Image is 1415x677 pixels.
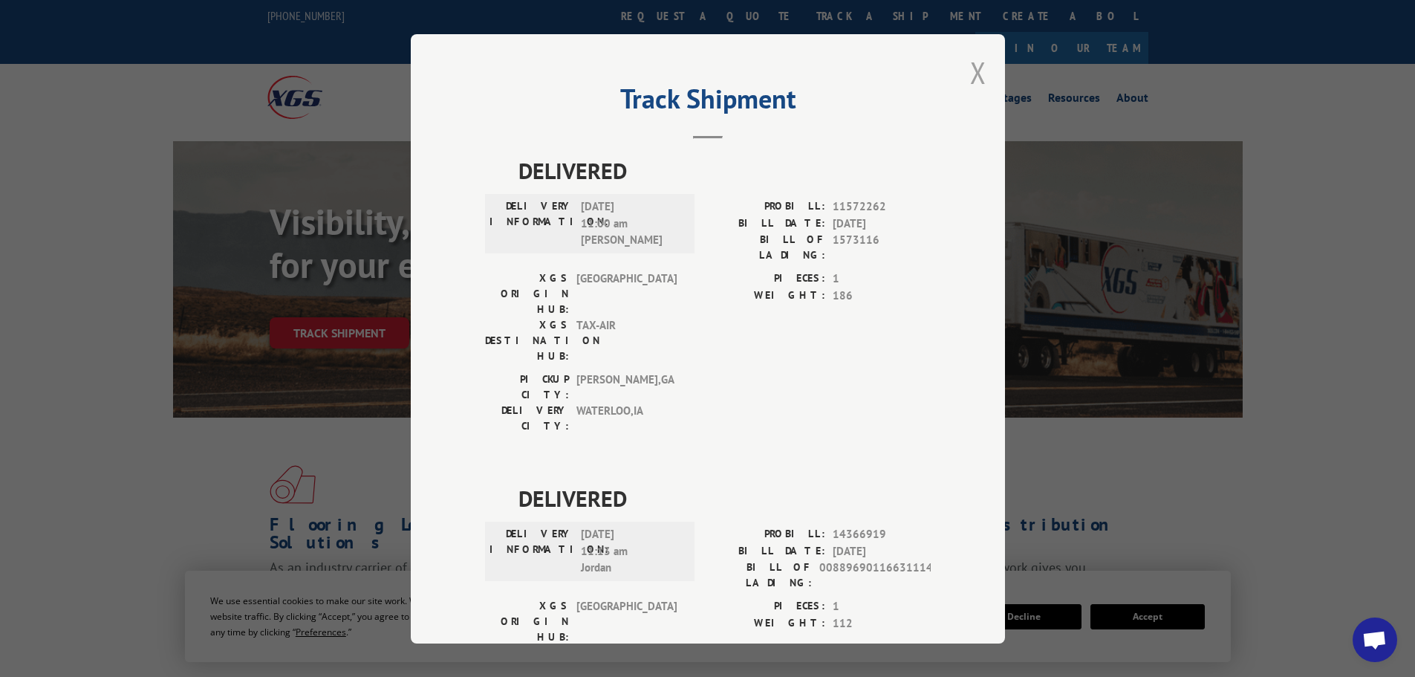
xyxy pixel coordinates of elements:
[576,403,677,434] span: WATERLOO , IA
[833,232,931,263] span: 1573116
[576,372,677,403] span: [PERSON_NAME] , GA
[708,526,825,543] label: PROBILL:
[518,154,931,187] span: DELIVERED
[708,198,825,216] label: PROBILL:
[819,560,931,591] span: 00889690116631114
[489,198,573,249] label: DELIVERY INFORMATION:
[485,403,569,434] label: DELIVERY CITY:
[576,598,677,645] span: [GEOGRAPHIC_DATA]
[833,287,931,304] span: 186
[485,598,569,645] label: XGS ORIGIN HUB:
[833,542,931,560] span: [DATE]
[708,215,825,232] label: BILL DATE:
[833,215,931,232] span: [DATE]
[708,287,825,304] label: WEIGHT:
[708,542,825,560] label: BILL DATE:
[708,598,825,615] label: PIECES:
[708,560,812,591] label: BILL OF LADING:
[708,615,825,632] label: WEIGHT:
[485,271,569,317] label: XGS ORIGIN HUB:
[581,526,681,577] span: [DATE] 11:13 am Jordan
[518,482,931,515] span: DELIVERED
[1353,618,1397,662] div: Open chat
[576,317,677,364] span: TAX-AIR
[833,526,931,543] span: 14366919
[576,271,677,317] span: [GEOGRAPHIC_DATA]
[485,317,569,364] label: XGS DESTINATION HUB:
[708,232,825,263] label: BILL OF LADING:
[833,198,931,216] span: 11572262
[485,88,931,117] h2: Track Shipment
[833,615,931,632] span: 112
[833,598,931,615] span: 1
[833,271,931,288] span: 1
[489,526,573,577] label: DELIVERY INFORMATION:
[708,271,825,288] label: PIECES:
[581,198,681,249] span: [DATE] 11:00 am [PERSON_NAME]
[485,372,569,403] label: PICKUP CITY:
[970,53,986,92] button: Close modal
